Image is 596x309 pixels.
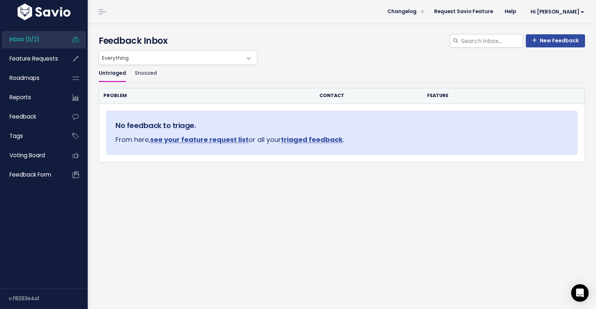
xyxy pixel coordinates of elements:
[2,50,61,67] a: Feature Requests
[2,70,61,86] a: Roadmaps
[10,132,23,140] span: Tags
[2,89,61,106] a: Reports
[281,135,343,144] a: triaged feedback
[10,35,39,43] span: Inbox (0/2)
[499,6,522,17] a: Help
[522,6,590,18] a: Hi [PERSON_NAME]
[2,108,61,125] a: Feedback
[2,31,61,48] a: Inbox (0/2)
[460,34,523,47] input: Search inbox...
[150,135,248,144] a: see your feature request list
[2,128,61,144] a: Tags
[10,74,39,82] span: Roadmaps
[115,134,568,146] p: From here, or all your .
[531,9,584,15] span: Hi [PERSON_NAME]
[428,6,499,17] a: Request Savio Feature
[10,93,31,101] span: Reports
[9,289,88,308] div: v.f8293e4a1
[99,65,585,82] ul: Filter feature requests
[315,88,423,103] th: Contact
[423,88,558,103] th: Feature
[10,151,45,159] span: Voting Board
[10,171,51,178] span: Feedback form
[16,4,72,20] img: logo-white.9d6f32f41409.svg
[99,50,257,65] span: Everything
[571,284,589,302] div: Open Intercom Messenger
[99,65,126,82] a: Untriaged
[2,147,61,164] a: Voting Board
[10,113,36,120] span: Feedback
[99,88,315,103] th: Problem
[526,34,585,47] a: New Feedback
[135,65,157,82] a: Snoozed
[99,34,585,47] h4: Feedback Inbox
[99,51,242,65] span: Everything
[10,55,58,62] span: Feature Requests
[387,9,417,14] span: Changelog
[115,120,568,131] h5: No feedback to triage.
[2,166,61,183] a: Feedback form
